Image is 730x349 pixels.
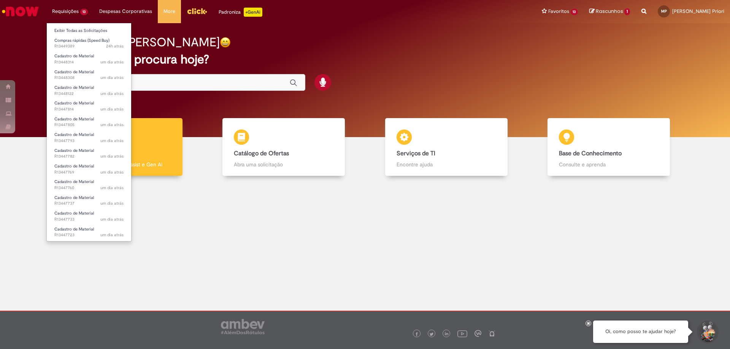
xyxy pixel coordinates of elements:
[100,91,124,96] span: um dia atrás
[46,23,132,242] ul: Requisições
[100,169,124,175] span: um dia atrás
[47,178,131,192] a: Aberto R13447760 : Cadastro de Material
[624,8,630,15] span: 1
[415,332,419,336] img: logo_footer_facebook.png
[163,8,175,15] span: More
[47,225,131,239] a: Aberto R13447723 : Cadastro de Material
[397,150,435,157] b: Serviços de TI
[234,161,333,168] p: Abra uma solicitação
[100,106,124,112] span: um dia atrás
[203,118,365,176] a: Catálogo de Ofertas Abra uma solicitação
[54,53,94,59] span: Cadastro de Material
[47,36,131,51] a: Aberto R13449389 : Compras rápidas (Speed Buy)
[47,147,131,161] a: Aberto R13447782 : Cadastro de Material
[54,153,124,159] span: R13447782
[221,319,265,334] img: logo_footer_ambev_rotulo_gray.png
[47,99,131,113] a: Aberto R13447814 : Cadastro de Material
[100,75,124,81] span: um dia atrás
[54,201,124,207] span: R13447737
[100,153,124,159] time: 26/08/2025 11:24:00
[54,179,94,185] span: Cadastro de Material
[100,232,124,238] time: 26/08/2025 11:14:32
[474,330,481,337] img: logo_footer_workplace.png
[489,330,495,337] img: logo_footer_naosei.png
[100,91,124,96] time: 26/08/2025 12:20:19
[100,138,124,144] span: um dia atrás
[106,43,124,49] span: 24h atrás
[593,321,688,343] div: Oi, como posso te ajudar hoje?
[47,162,131,176] a: Aberto R13447769 : Cadastro de Material
[106,43,124,49] time: 26/08/2025 16:13:10
[47,131,131,145] a: Aberto R13447793 : Cadastro de Material
[54,210,94,216] span: Cadastro de Material
[100,138,124,144] time: 26/08/2025 11:25:02
[589,8,630,15] a: Rascunhos
[99,8,152,15] span: Despesas Corporativas
[54,59,124,65] span: R13448314
[100,106,124,112] time: 26/08/2025 11:28:24
[430,332,433,336] img: logo_footer_twitter.png
[397,161,496,168] p: Encontre ajuda
[54,226,94,232] span: Cadastro de Material
[457,328,467,338] img: logo_footer_youtube.png
[54,216,124,223] span: R13447733
[54,195,94,201] span: Cadastro de Material
[47,52,131,66] a: Aberto R13448314 : Cadastro de Material
[100,216,124,222] time: 26/08/2025 11:16:07
[100,59,124,65] span: um dia atrás
[54,43,124,49] span: R13449389
[54,106,124,112] span: R13447814
[54,38,109,43] span: Compras rápidas (Speed Buy)
[100,122,124,128] span: um dia atrás
[66,53,665,66] h2: O que você procura hoje?
[100,201,124,206] time: 26/08/2025 11:17:21
[661,9,667,14] span: MP
[100,59,124,65] time: 26/08/2025 13:24:16
[234,150,289,157] b: Catálogo de Ofertas
[100,122,124,128] time: 26/08/2025 11:26:49
[219,8,262,17] div: Padroniza
[54,122,124,128] span: R13447805
[47,68,131,82] a: Aberto R13448308 : Cadastro de Material
[100,201,124,206] span: um dia atrás
[100,169,124,175] time: 26/08/2025 11:21:52
[66,36,220,49] h2: Boa tarde, [PERSON_NAME]
[187,5,207,17] img: click_logo_yellow_360x200.png
[672,8,724,14] span: [PERSON_NAME] Priori
[548,8,569,15] span: Favoritos
[220,37,231,48] img: happy-face.png
[100,75,124,81] time: 26/08/2025 13:23:17
[54,100,94,106] span: Cadastro de Material
[559,150,622,157] b: Base de Conhecimento
[54,91,124,97] span: R13448122
[244,8,262,17] p: +GenAi
[54,75,124,81] span: R13448308
[54,232,124,238] span: R13447723
[54,138,124,144] span: R13447793
[528,118,690,176] a: Base de Conhecimento Consulte e aprenda
[54,169,124,175] span: R13447769
[54,185,124,191] span: R13447760
[54,148,94,153] span: Cadastro de Material
[47,209,131,223] a: Aberto R13447733 : Cadastro de Material
[696,321,719,343] button: Iniciar Conversa de Suporte
[100,185,124,191] time: 26/08/2025 11:20:42
[54,85,94,90] span: Cadastro de Material
[100,232,124,238] span: um dia atrás
[571,9,578,15] span: 13
[596,8,623,15] span: Rascunhos
[100,185,124,191] span: um dia atrás
[54,163,94,169] span: Cadastro de Material
[52,8,79,15] span: Requisições
[40,118,203,176] a: Tirar dúvidas Tirar dúvidas com Lupi Assist e Gen Ai
[47,27,131,35] a: Exibir Todas as Solicitações
[365,118,528,176] a: Serviços de TI Encontre ajuda
[54,69,94,75] span: Cadastro de Material
[54,116,94,122] span: Cadastro de Material
[47,194,131,208] a: Aberto R13447737 : Cadastro de Material
[445,332,449,336] img: logo_footer_linkedin.png
[100,153,124,159] span: um dia atrás
[47,84,131,98] a: Aberto R13448122 : Cadastro de Material
[559,161,659,168] p: Consulte e aprenda
[47,115,131,129] a: Aberto R13447805 : Cadastro de Material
